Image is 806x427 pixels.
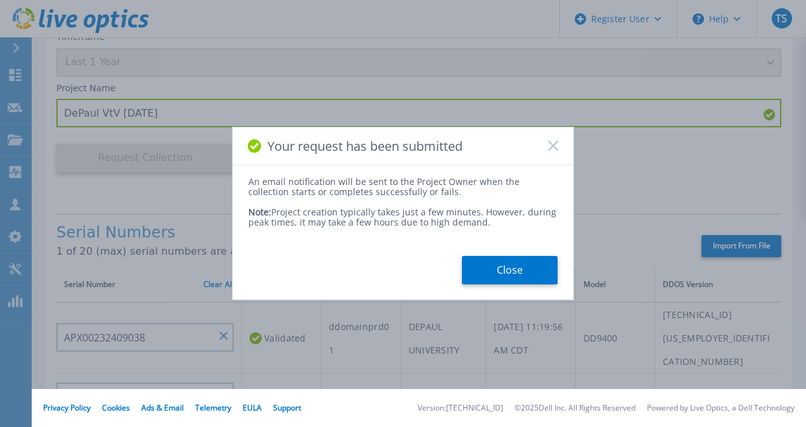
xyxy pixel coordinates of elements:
a: Ads & Email [141,402,184,413]
a: Telemetry [195,402,231,413]
div: Project creation typically takes just a few minutes. However, during peak times, it may take a fe... [248,197,558,227]
a: Support [273,402,301,413]
li: © 2025 Dell Inc. All Rights Reserved [515,404,636,412]
li: Powered by Live Optics, a Dell Technology [647,404,795,412]
li: Version: [TECHNICAL_ID] [418,404,503,412]
div: An email notification will be sent to the Project Owner when the collection starts or completes s... [248,177,558,197]
span: Note: [248,206,271,218]
a: EULA [243,402,262,413]
a: Privacy Policy [43,402,91,413]
a: Cookies [102,402,130,413]
span: Your request has been submitted [267,139,463,153]
button: Close [462,256,558,284]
